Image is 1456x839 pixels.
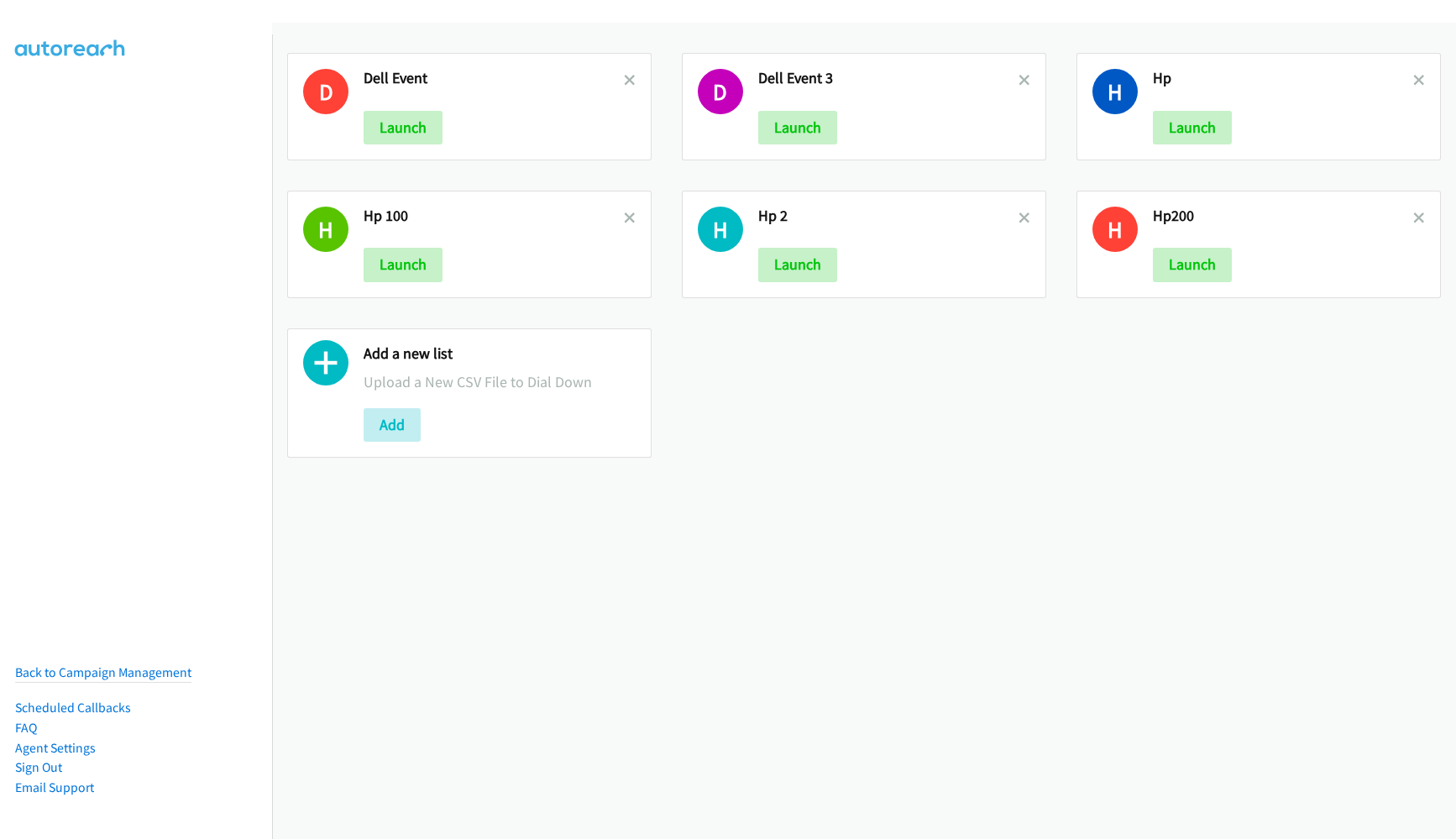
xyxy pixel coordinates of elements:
button: Add [364,408,421,442]
button: Launch [1153,111,1232,144]
button: Launch [364,248,443,281]
a: Scheduled Callbacks [15,700,131,716]
a: FAQ [15,720,37,736]
a: Email Support [15,779,94,795]
button: Launch [364,111,443,144]
button: Launch [758,111,837,144]
h1: H [698,207,743,252]
h1: D [698,69,743,114]
button: Launch [1153,248,1232,281]
button: Launch [758,248,837,281]
a: Agent Settings [15,740,96,756]
h2: Hp [1153,69,1413,88]
a: Back to Campaign Management [15,664,191,680]
h1: D [303,69,348,114]
h2: Add a new list [364,344,636,364]
h2: Hp 2 [758,207,1019,226]
h2: Dell Event [364,69,624,88]
h1: H [1092,69,1138,114]
h2: Hp 100 [364,207,624,226]
a: Sign Out [15,759,62,775]
h1: H [1092,207,1138,252]
h1: H [303,207,348,252]
h2: Dell Event 3 [758,69,1019,88]
p: Upload a New CSV File to Dial Down [364,370,636,393]
h2: Hp200 [1153,207,1413,226]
